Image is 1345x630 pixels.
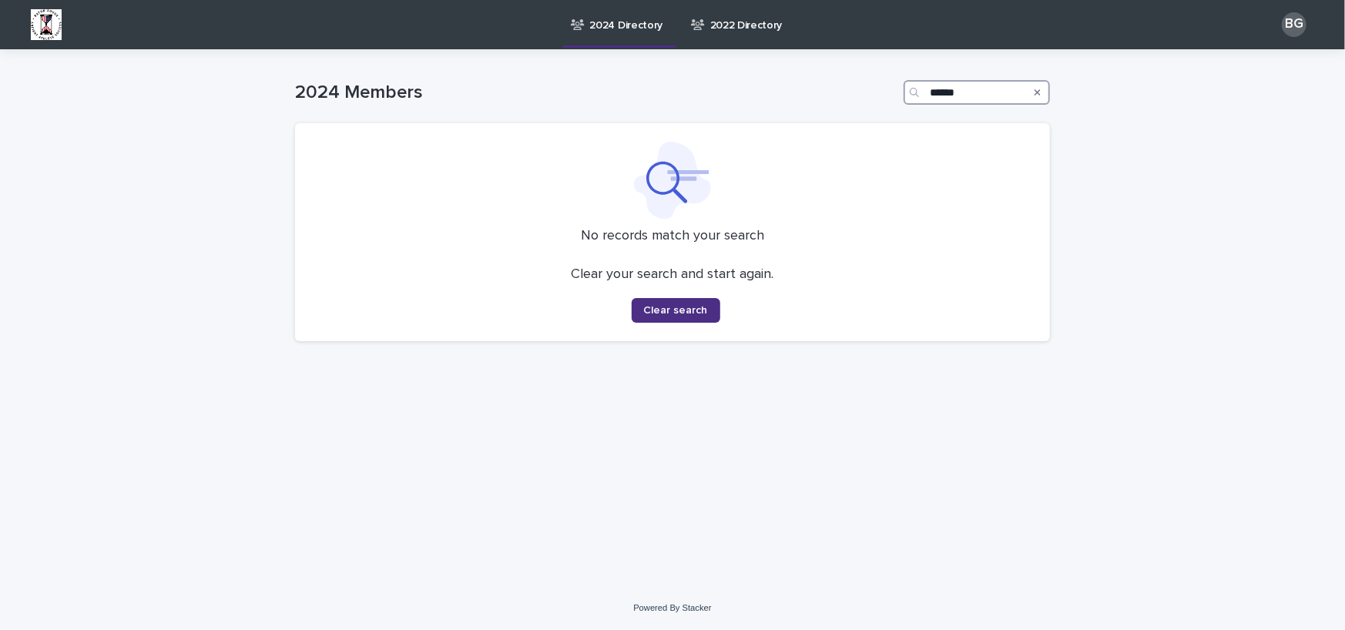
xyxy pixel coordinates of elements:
[314,228,1031,245] p: No records match your search
[904,80,1050,105] input: Search
[295,82,897,104] h1: 2024 Members
[644,305,708,316] span: Clear search
[1282,12,1306,37] div: BG
[632,298,720,323] button: Clear search
[633,603,711,612] a: Powered By Stacker
[572,266,774,283] p: Clear your search and start again.
[31,9,62,40] img: BsxibNoaTPe9uU9VL587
